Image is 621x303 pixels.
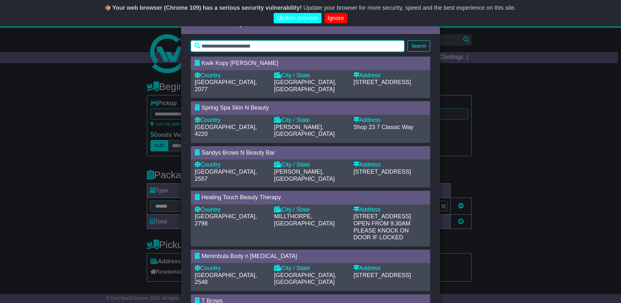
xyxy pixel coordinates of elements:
[195,206,267,213] div: Country
[324,13,347,24] a: Ignore
[354,161,426,168] div: Address
[408,40,430,52] button: Search
[354,206,426,213] div: Address
[274,13,321,24] a: Update browser
[195,272,257,286] span: [GEOGRAPHIC_DATA], 2548
[274,124,334,137] span: [PERSON_NAME], [GEOGRAPHIC_DATA]
[274,272,336,286] span: [GEOGRAPHIC_DATA], [GEOGRAPHIC_DATA]
[354,117,426,124] div: Address
[274,161,347,168] div: City / State
[195,72,267,79] div: Country
[354,272,411,278] span: [STREET_ADDRESS]
[274,168,334,182] span: [PERSON_NAME], [GEOGRAPHIC_DATA]
[202,149,275,156] span: Sandys Brows N Beauty Bar
[274,213,334,227] span: MILLTHORPE, [GEOGRAPHIC_DATA]
[202,194,281,200] span: Healing Touch Beauty Therapy
[274,79,336,92] span: [GEOGRAPHIC_DATA], [GEOGRAPHIC_DATA]
[354,168,411,175] span: [STREET_ADDRESS]
[202,104,269,111] span: Spring Spa Skin N Beauty
[274,72,347,79] div: City / State
[354,220,410,241] span: OPEN FROM 9.30AM PLEASE KNOCK ON DOOR IF LOCKED
[354,265,426,272] div: Address
[195,213,257,227] span: [GEOGRAPHIC_DATA], 2798
[195,124,257,137] span: [GEOGRAPHIC_DATA], 4220
[354,72,426,79] div: Address
[303,5,516,11] span: Update your browser for more security, speed and the best experience on this site.
[354,79,411,85] span: [STREET_ADDRESS]
[354,124,413,130] span: Shop 23 7 Classic Way
[202,253,297,259] span: Merimbula Body n [MEDICAL_DATA]
[274,117,347,124] div: City / State
[354,213,411,220] span: [STREET_ADDRESS]
[195,168,257,182] span: [GEOGRAPHIC_DATA], 2557
[195,265,267,272] div: Country
[112,5,302,11] b: Your web browser (Chrome 109) has a serious security vulnerability!
[274,206,347,213] div: City / State
[195,161,267,168] div: Country
[274,265,347,272] div: City / State
[202,60,278,66] span: Kwik Kopy [PERSON_NAME]
[195,79,257,92] span: [GEOGRAPHIC_DATA], 2077
[195,117,267,124] div: Country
